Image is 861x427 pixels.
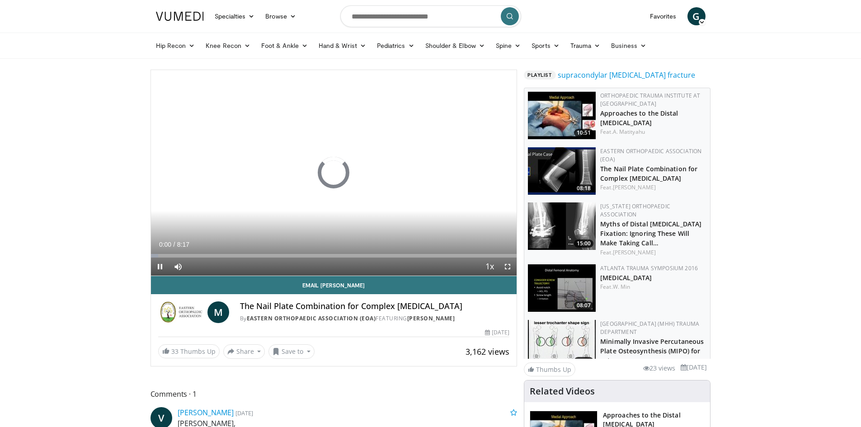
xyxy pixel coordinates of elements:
[600,164,697,183] a: The Nail Plate Combination for Complex [MEDICAL_DATA]
[490,37,526,55] a: Spine
[480,258,499,276] button: Playback Rate
[528,147,596,195] a: 08:18
[600,283,706,291] div: Feat.
[268,344,315,359] button: Save to
[530,386,595,397] h4: Related Videos
[600,109,678,127] a: Approaches to the Distal [MEDICAL_DATA]
[528,202,596,250] a: 15:00
[558,70,695,80] a: supracondylar [MEDICAL_DATA] fracture
[600,273,652,282] a: [MEDICAL_DATA]
[156,12,204,21] img: VuMedi Logo
[151,37,201,55] a: Hip Recon
[606,37,652,55] a: Business
[171,347,179,356] span: 33
[207,301,229,323] a: M
[313,37,372,55] a: Hand & Wrist
[485,328,509,337] div: [DATE]
[600,147,701,163] a: Eastern Orthopaedic Association (EOA)
[151,276,517,294] a: Email [PERSON_NAME]
[151,388,518,400] span: Comments 1
[600,128,706,136] div: Feat.
[528,92,596,139] img: d5ySKFN8UhyXrjO34xMDoxOjBrO-I4W8_9.150x105_q85_crop-smart_upscale.jpg
[407,314,455,322] a: [PERSON_NAME]
[159,241,171,248] span: 0:00
[158,344,220,358] a: 33 Thumbs Up
[466,346,509,357] span: 3,162 views
[600,264,698,272] a: Atlanta Trauma Symposium 2016
[613,128,645,136] a: A. Matityahu
[524,70,555,80] span: Playlist
[372,37,420,55] a: Pediatrics
[600,337,704,365] a: Minimally Invasive Percutaneous Plate Osteosynthesis (MIPO) for extr…
[340,5,521,27] input: Search topics, interventions
[600,220,701,247] a: Myths of Distal [MEDICAL_DATA] Fixation: Ignoring These Will Make Taking Call…
[574,239,593,248] span: 15:00
[645,7,682,25] a: Favorites
[151,258,169,276] button: Pause
[528,147,596,195] img: 8ad96b81-06de-4df5-8afe-7a643b130e4a.150x105_q85_crop-smart_upscale.jpg
[158,301,204,323] img: Eastern Orthopaedic Association (EOA)
[600,183,706,192] div: Feat.
[526,37,565,55] a: Sports
[177,241,189,248] span: 8:17
[528,92,596,139] a: 10:51
[574,129,593,137] span: 10:51
[600,202,670,218] a: [US_STATE] Orthopaedic Association
[240,314,510,323] div: By FEATURING
[613,249,656,256] a: [PERSON_NAME]
[528,264,596,312] img: heCDP4pTuni5z6vX4xMDoxOjRuMTvBNj.150x105_q85_crop-smart_upscale.jpg
[260,7,301,25] a: Browse
[151,70,517,276] video-js: Video Player
[174,241,175,248] span: /
[200,37,256,55] a: Knee Recon
[420,37,490,55] a: Shoulder & Elbow
[169,258,187,276] button: Mute
[613,183,656,191] a: [PERSON_NAME]
[235,409,253,417] small: [DATE]
[574,301,593,310] span: 08:07
[151,254,517,258] div: Progress Bar
[565,37,606,55] a: Trauma
[528,264,596,312] a: 08:07
[528,202,596,250] img: 39bdb1d6-6af8-4efc-b2ca-86c135371457.150x105_q85_crop-smart_upscale.jpg
[574,184,593,192] span: 08:18
[499,258,517,276] button: Fullscreen
[528,320,596,367] img: fylOjp5pkC-GA4Zn4xMDoxOjBrO-I4W8_9.150x105_q85_crop-smart_upscale.jpg
[240,301,510,311] h4: The Nail Plate Combination for Complex [MEDICAL_DATA]
[681,362,707,372] li: [DATE]
[687,7,706,25] a: G
[528,320,596,367] a: 07:44
[643,363,675,373] li: 23 views
[600,249,706,257] div: Feat.
[223,344,265,359] button: Share
[600,92,700,108] a: Orthopaedic Trauma Institute at [GEOGRAPHIC_DATA]
[178,408,234,418] a: [PERSON_NAME]
[247,314,376,322] a: Eastern Orthopaedic Association (EOA)
[574,357,593,365] span: 07:44
[613,283,630,291] a: W. Min
[524,362,575,376] a: Thumbs Up
[209,7,260,25] a: Specialties
[256,37,313,55] a: Foot & Ankle
[600,320,699,336] a: [GEOGRAPHIC_DATA] (MHH) Trauma Department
